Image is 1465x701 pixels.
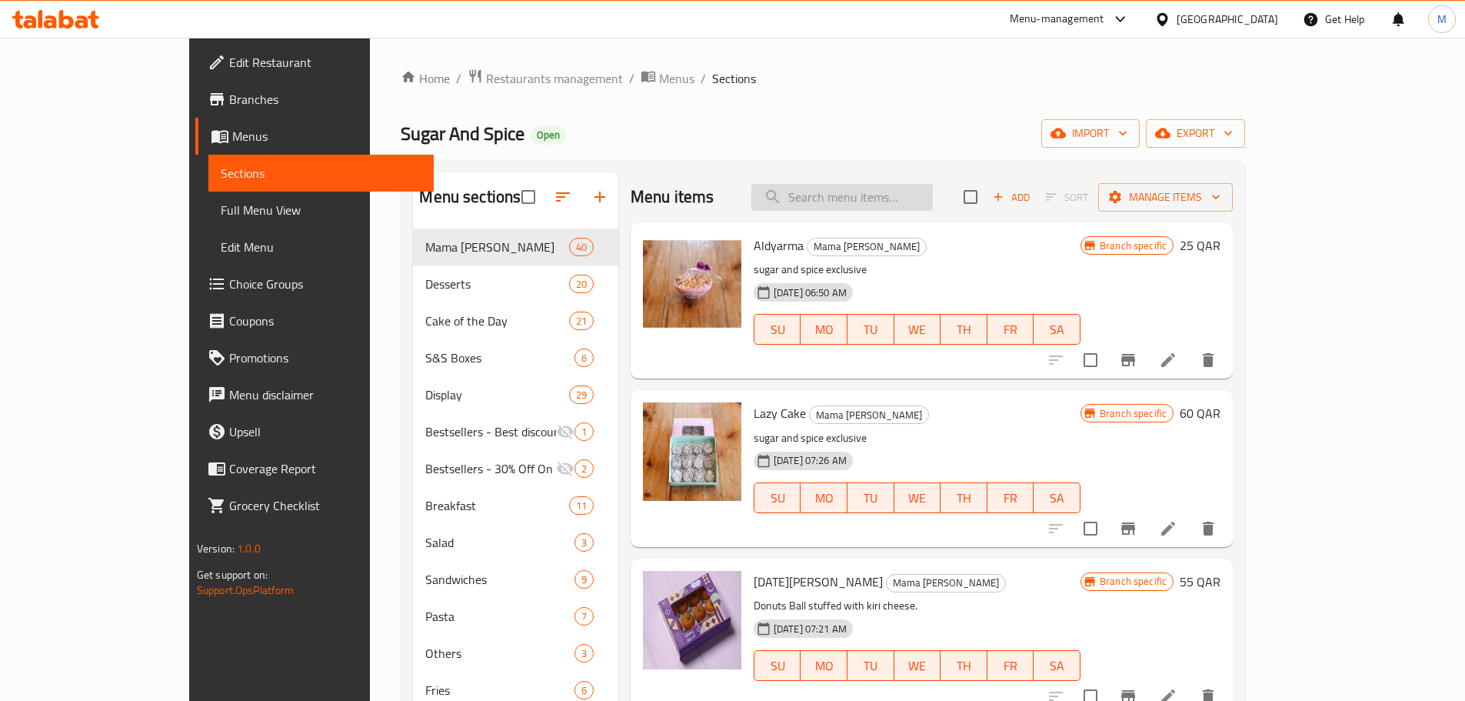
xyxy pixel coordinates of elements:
span: Desserts [425,275,568,293]
li: / [456,69,461,88]
span: Sections [712,69,756,88]
button: MO [801,650,847,681]
span: Branch specific [1094,574,1173,589]
button: MO [801,314,847,345]
span: Select to update [1074,512,1107,545]
div: items [574,459,594,478]
a: Grocery Checklist [195,487,434,524]
div: Mama Zahra [807,238,927,256]
button: export [1146,119,1245,148]
span: Choice Groups [229,275,421,293]
span: Sections [221,164,421,182]
span: TU [854,319,888,341]
span: Mama [PERSON_NAME] [425,238,568,256]
button: MO [801,482,847,513]
span: export [1158,124,1233,143]
span: Manage items [1110,188,1220,207]
span: SU [761,655,795,677]
button: WE [894,314,941,345]
span: Pasta [425,607,574,626]
a: Edit menu item [1159,351,1177,369]
span: FR [994,487,1028,509]
a: Coverage Report [195,450,434,487]
span: 7 [575,609,593,624]
h2: Menu sections [419,185,521,209]
div: S&S Boxes6 [413,339,618,376]
p: sugar and spice exclusive [754,260,1080,279]
div: Bestsellers - Best discounts on selected items [425,422,555,441]
span: Mama [PERSON_NAME] [810,406,928,424]
span: Sort sections [544,179,581,215]
span: Select to update [1074,344,1107,376]
a: Restaurants management [468,68,623,88]
h6: 60 QAR [1180,402,1220,424]
button: SA [1034,482,1080,513]
div: items [569,312,594,330]
span: WE [901,487,935,509]
span: Add [991,189,1032,206]
span: Grocery Checklist [229,496,421,515]
div: items [569,275,594,293]
span: Edit Restaurant [229,53,421,72]
a: Menus [641,68,694,88]
button: WE [894,482,941,513]
span: Promotions [229,349,421,367]
span: TH [947,655,981,677]
div: Breakfast11 [413,487,618,524]
span: Open [531,129,566,142]
button: TH [941,482,987,513]
span: Cake of the Day [425,312,568,330]
button: FR [987,314,1034,345]
span: Breakfast [425,496,568,515]
button: TU [847,314,894,345]
span: S&S Boxes [425,349,574,367]
button: WE [894,650,941,681]
button: SU [754,314,801,345]
span: 29 [570,388,593,402]
span: WE [901,319,935,341]
span: 1 [575,425,593,439]
a: Coupons [195,302,434,339]
p: Donuts Ball stuffed with kiri cheese. [754,596,1080,616]
span: Select section [954,181,987,213]
li: / [701,69,706,88]
img: Aldyarma [643,235,741,333]
span: Get support on: [197,565,268,585]
div: Sandwiches [425,570,574,589]
span: Salad [425,533,574,552]
a: Upsell [195,413,434,450]
div: Others3 [413,635,618,672]
span: MO [807,655,841,677]
span: M [1437,11,1447,28]
div: Open [531,126,566,145]
span: Edit Menu [221,238,421,256]
div: items [569,238,594,256]
span: FR [994,319,1028,341]
span: Bestsellers - 30% Off On Selected Items [425,459,555,478]
div: Salad3 [413,524,618,561]
button: Branch-specific-item [1110,510,1147,547]
span: TU [854,487,888,509]
span: Display [425,386,568,404]
span: Others [425,644,574,663]
div: items [574,533,594,552]
span: FR [994,655,1028,677]
a: Menu disclaimer [195,376,434,413]
button: FR [987,650,1034,681]
a: Sections [208,155,434,192]
span: MO [807,487,841,509]
div: Fries [425,681,574,699]
a: Menus [195,118,434,155]
span: Coverage Report [229,459,421,478]
span: SU [761,487,795,509]
div: Bestsellers - Best discounts on selected items1 [413,413,618,450]
h6: 55 QAR [1180,571,1220,593]
span: Branch specific [1094,406,1173,421]
span: Upsell [229,422,421,441]
span: TU [854,655,888,677]
button: TH [941,650,987,681]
